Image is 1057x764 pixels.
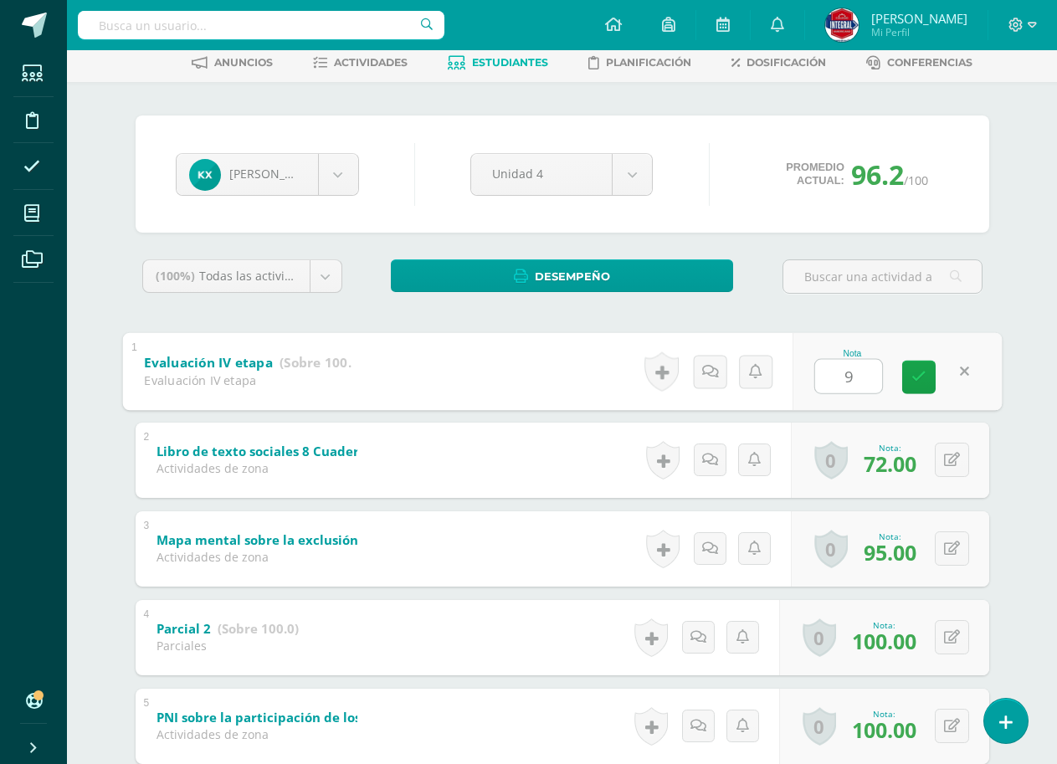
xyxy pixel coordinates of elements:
a: (100%)Todas las actividades de esta unidad [143,260,341,292]
div: Nota [814,349,890,358]
a: 0 [803,618,836,657]
b: PNI sobre la participación de los jóvenes en política [156,709,484,726]
div: Parciales [156,638,299,654]
span: Anuncios [214,56,273,69]
div: Actividades de zona [156,726,357,742]
div: Nota: [852,708,916,720]
span: [PERSON_NAME] [229,166,323,182]
span: Conferencias [887,56,972,69]
b: Libro de texto sociales 8 Cuaderno de actividades sociales 8 [156,443,535,459]
span: Dosificación [747,56,826,69]
span: 100.00 [852,715,916,744]
span: Promedio actual: [786,161,844,187]
span: Mi Perfil [871,25,967,39]
a: 0 [814,530,848,568]
a: Mapa mental sobre la exclusión [156,527,446,554]
a: Estudiantes [448,49,548,76]
b: Mapa mental sobre la exclusión [156,531,358,548]
b: Evaluación IV etapa [144,353,272,371]
a: Desempeño [391,259,733,292]
span: /100 [904,172,928,188]
strong: (Sobre 100.0) [280,353,363,371]
div: Evaluación IV etapa [144,372,351,388]
a: Evaluación IV etapa (Sobre 100.0) [144,349,363,376]
input: Busca un usuario... [78,11,444,39]
span: Unidad 4 [492,154,591,193]
a: PNI sobre la participación de los jóvenes en política [156,705,572,731]
input: 0-100.0 [815,359,882,392]
span: 96.2 [851,156,904,192]
a: 0 [803,707,836,746]
span: 95.00 [864,538,916,567]
div: Nota: [852,619,916,631]
a: Actividades [313,49,408,76]
span: [PERSON_NAME] [871,10,967,27]
a: [PERSON_NAME] [177,154,358,195]
strong: (Sobre 100.0) [218,620,299,637]
a: 0 [814,441,848,479]
span: 100.00 [852,627,916,655]
span: Actividades [334,56,408,69]
span: Estudiantes [472,56,548,69]
img: 9479b67508c872087c746233754dda3e.png [825,8,859,42]
b: Parcial 2 [156,620,211,637]
span: Todas las actividades de esta unidad [199,268,407,284]
div: Nota: [864,531,916,542]
a: Anuncios [192,49,273,76]
a: Libro de texto sociales 8 Cuaderno de actividades sociales 8 [156,438,623,465]
a: Planificación [588,49,691,76]
div: Actividades de zona [156,460,357,476]
a: Unidad 4 [471,154,652,195]
span: Planificación [606,56,691,69]
div: Nota: [864,442,916,454]
a: Conferencias [866,49,972,76]
input: Buscar una actividad aquí... [783,260,982,293]
a: Parcial 2 (Sobre 100.0) [156,616,299,643]
a: Dosificación [731,49,826,76]
span: Desempeño [535,261,610,292]
span: 72.00 [864,449,916,478]
span: (100%) [156,268,195,284]
img: 132344aceb9d601023cdd5432c8f46ad.png [189,159,221,191]
div: Actividades de zona [156,549,357,565]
